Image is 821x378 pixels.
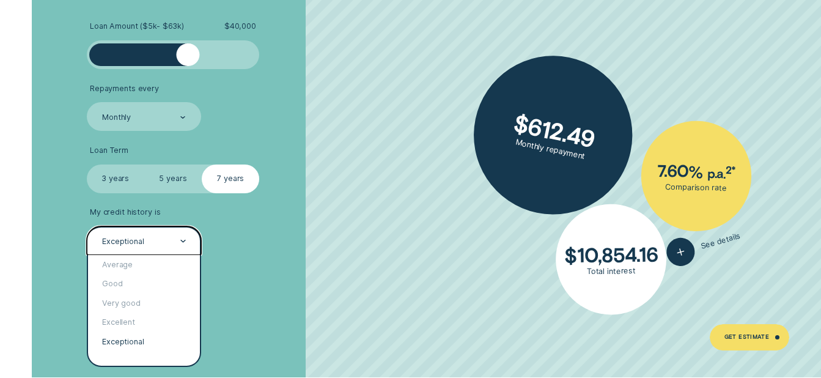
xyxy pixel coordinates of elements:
span: $ 40,000 [224,21,256,31]
div: Exceptional [88,332,201,351]
label: 7 years [202,165,259,193]
label: 5 years [144,165,202,193]
span: Loan Term [90,146,128,155]
div: Very good [88,294,201,313]
button: See details [664,222,745,270]
span: Loan Amount ( $5k - $63k ) [90,21,184,31]
label: 3 years [87,165,144,193]
div: Average [88,255,201,274]
span: See details [700,231,742,251]
a: Get Estimate [710,324,789,350]
div: Excellent [88,313,201,332]
span: My credit history is [90,207,161,217]
div: Monthly [102,113,131,122]
div: Good [88,275,201,294]
div: Exceptional [102,237,144,246]
span: Repayments every [90,84,159,94]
